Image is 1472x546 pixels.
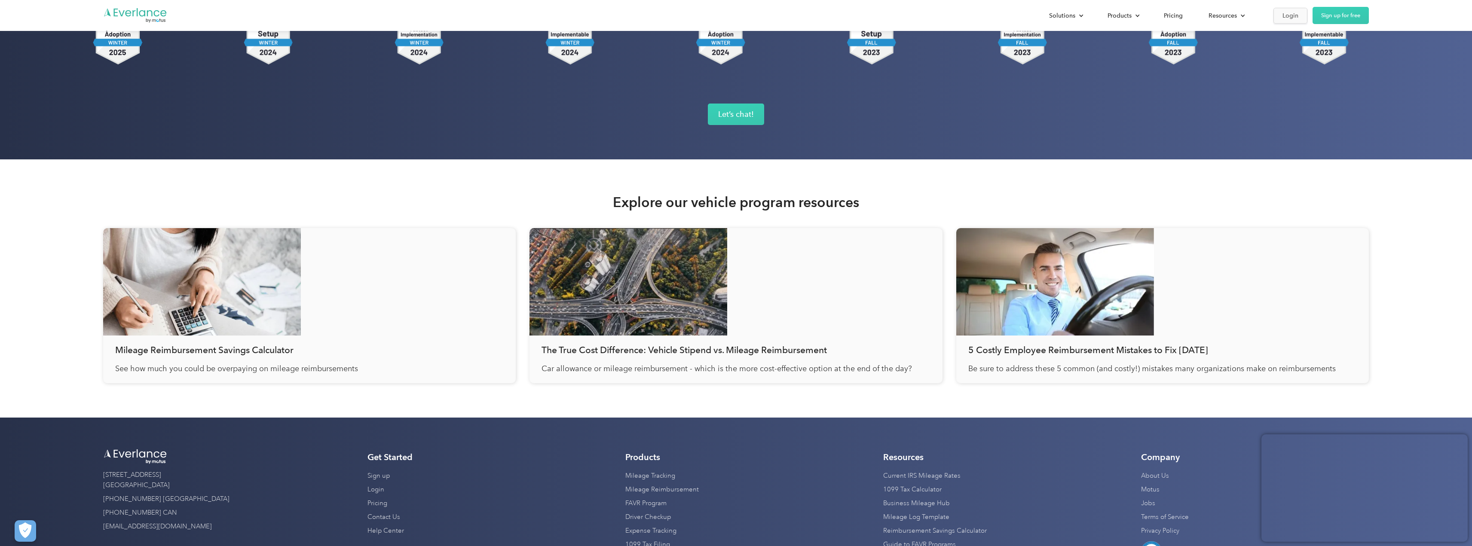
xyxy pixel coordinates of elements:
[115,363,504,375] p: See how much you could be overpaying on mileage reimbursements
[968,363,1357,375] p: Be sure to address these 5 common (and costly!) mistakes many organizations make on reimbursements
[1141,483,1160,497] a: Motus
[103,468,170,492] a: [STREET_ADDRESS][GEOGRAPHIC_DATA]
[1141,510,1189,524] a: Terms of Service
[1261,434,1468,542] iframe: Popup CTA
[103,506,177,520] a: [PHONE_NUMBER] CAN
[103,448,168,465] img: Everlance logo white
[529,228,942,383] a: The True Cost Difference: Vehicle Stipend vs. Mileage ReimbursementCar allowance or mileage reimb...
[883,510,949,524] a: Mileage Log Template
[1155,8,1191,23] a: Pricing
[613,194,859,211] h2: Explore our vehicle program resources
[883,469,961,483] a: Current IRS Mileage Rates
[367,483,384,497] a: Login
[1049,10,1075,21] div: Solutions
[708,104,764,125] a: Let’s chat!
[367,524,404,538] a: Help Center
[367,497,387,510] a: Pricing
[15,520,36,542] button: Cookies Settings
[275,43,318,61] input: Submit
[625,483,699,497] a: Mileage Reimbursement
[1141,497,1155,510] a: Jobs
[625,469,675,483] a: Mileage Tracking
[542,363,930,375] p: Car allowance or mileage reimbursement - which is the more cost-effective option at the end of th...
[1200,8,1252,23] div: Resources
[625,524,676,538] a: Expense Tracking
[542,344,930,356] h3: The True Cost Difference: Vehicle Stipend vs. Mileage Reimbursement
[1282,10,1298,21] div: Login
[1040,8,1090,23] div: Solutions
[956,228,1369,383] a: 5 Costly Employee Reimbursement Mistakes to Fix [DATE]Be sure to address these 5 common (and cost...
[103,228,516,383] a: Mileage Reimbursement Savings CalculatorSee how much you could be overpaying on mileage reimburse...
[103,7,168,24] a: Go to homepage
[883,497,950,510] a: Business Mileage Hub
[625,452,660,462] h4: Products
[1273,8,1307,24] a: Login
[1099,8,1147,23] div: Products
[367,510,400,524] a: Contact Us
[1313,7,1369,24] a: Sign up for free
[1141,469,1169,483] a: About Us
[367,452,413,462] h4: Get Started
[1209,10,1237,21] div: Resources
[1141,524,1179,538] a: Privacy Policy
[883,524,987,538] a: Reimbursement Savings Calculator
[1141,452,1180,462] h4: Company
[103,492,230,506] a: [PHONE_NUMBER] [GEOGRAPHIC_DATA]
[625,510,671,524] a: Driver Checkup
[1108,10,1132,21] div: Products
[625,497,667,510] a: FAVR Program
[115,344,504,356] h3: Mileage Reimbursement Savings Calculator
[968,344,1357,356] h3: 5 Costly Employee Reimbursement Mistakes to Fix [DATE]
[103,520,212,534] a: [EMAIL_ADDRESS][DOMAIN_NAME]
[1164,10,1183,21] div: Pricing
[367,469,390,483] a: Sign up
[883,483,942,497] a: 1099 Tax Calculator
[883,452,924,462] h4: Resources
